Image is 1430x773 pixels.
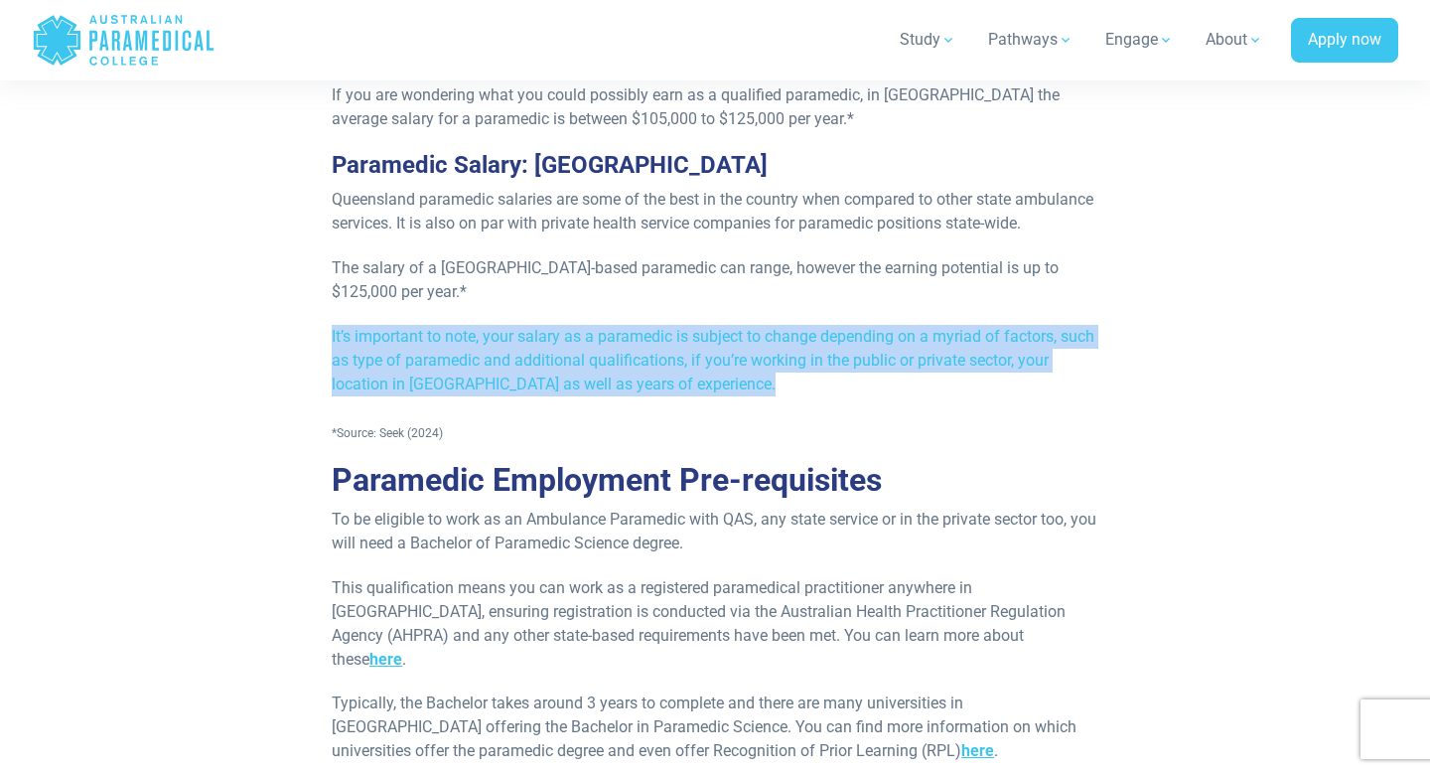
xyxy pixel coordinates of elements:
[332,188,1098,235] p: Queensland paramedic salaries are some of the best in the country when compared to other state am...
[332,576,1098,672] p: This qualification means you can work as a registered paramedical practitioner anywhere in [GEOGR...
[369,650,402,669] a: here
[1291,18,1398,64] a: Apply now
[332,83,1098,131] p: If you are wondering what you could possibly earn as a qualified paramedic, in [GEOGRAPHIC_DATA] t
[1194,12,1275,68] a: About
[332,151,1098,180] h3: Paramedic Salary: [GEOGRAPHIC_DATA]
[332,461,1098,499] h2: Paramedic Employment Pre-requisites
[332,692,1098,763] p: Typically, the Bachelor takes around 3 years to complete and there are many universities in [GEOG...
[332,325,1098,396] p: It’s important to note, your salary as a paramedic is subject to change depending on a myriad of ...
[32,8,215,73] a: Australian Paramedical College
[976,12,1085,68] a: Pathways
[332,426,443,440] sub: *Source: Seek (2024)
[888,12,968,68] a: Study
[332,256,1098,304] p: The salary of a [GEOGRAPHIC_DATA]-based paramedic can range, however the earning potential is up ...
[961,741,994,760] a: here
[332,85,1060,128] span: he average salary for a paramedic is between $105,000 to $125,000 per year.*
[332,508,1098,555] p: To be eligible to work as an Ambulance Paramedic with QAS, any state service or in the private se...
[1093,12,1186,68] a: Engage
